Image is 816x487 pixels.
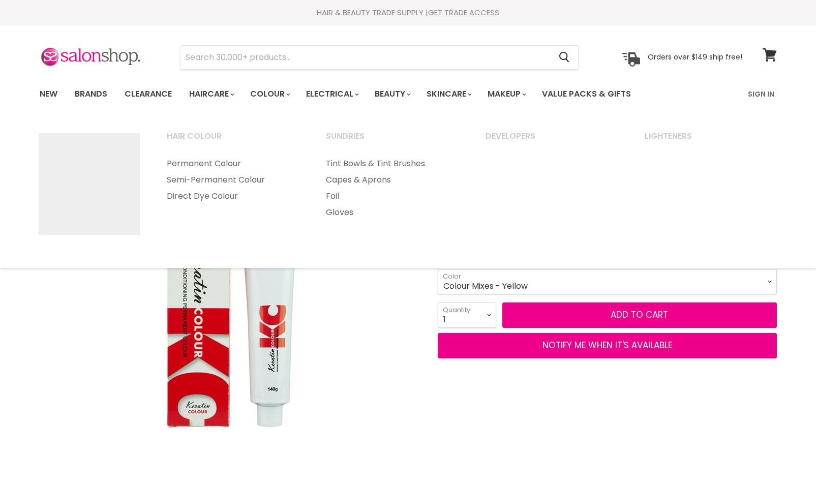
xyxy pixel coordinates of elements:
a: Sign In [742,83,780,105]
a: Electrical [298,83,365,105]
button: Search [551,46,578,69]
a: Capes & Aprons [313,172,471,188]
ul: Main menu [313,156,471,221]
a: Clearance [117,83,179,105]
a: Hair Colour [154,128,312,154]
span: Add to cart [611,309,668,321]
a: GET TRADE ACCESS [428,7,499,18]
a: Makeup [480,83,532,105]
select: Quantity [438,302,496,328]
a: Foil [313,188,471,204]
a: Skincare [419,83,478,105]
input: Search [180,46,551,69]
a: Haircare [182,83,240,105]
a: Tint Bowls & Tint Brushes [313,156,471,172]
nav: Main [27,79,790,109]
div: HAIR & BEAUTY TRADE SUPPLY | [27,8,790,18]
button: Add to cart [502,302,777,328]
a: Direct Dye Colour [154,188,312,204]
a: Value Packs & Gifts [534,83,639,105]
a: Permanent Colour [154,156,312,172]
a: Beauty [367,83,417,105]
button: NOTIFY ME WHEN IT'S AVAILABLE [438,333,777,358]
a: Brands [67,83,115,105]
ul: Main menu [32,79,690,109]
form: Product [180,45,579,70]
a: Gloves [313,204,471,221]
iframe: Gorgias live chat messenger [765,439,806,477]
a: Semi-Permanent Colour [154,172,312,188]
a: Lighteners [632,128,790,154]
a: New [32,83,65,105]
ul: Main menu [154,156,312,204]
p: Orders over $149 ship free! [648,52,742,62]
a: Sundries [313,128,471,154]
a: Developers [473,128,630,154]
a: Colour [243,83,296,105]
img: Keratin Colour Hair Colour [107,191,351,435]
